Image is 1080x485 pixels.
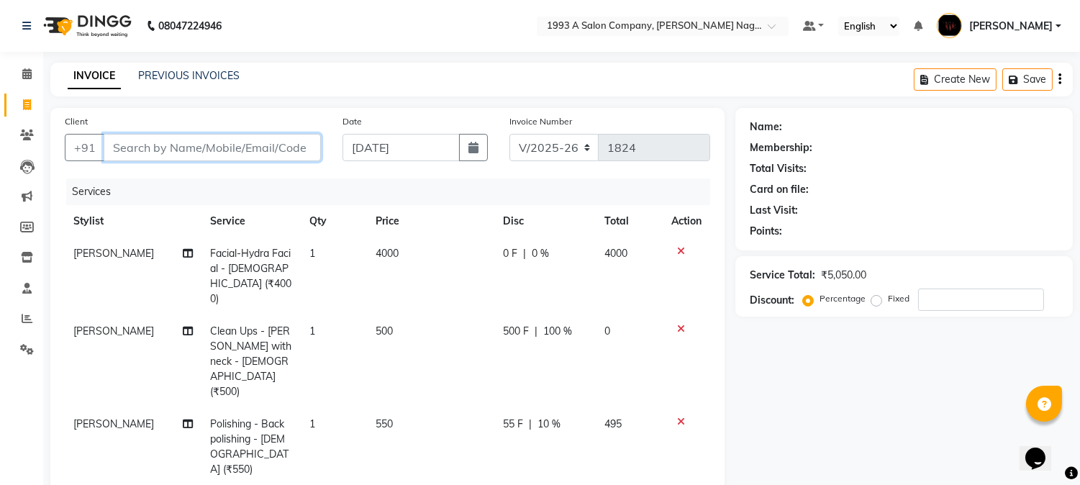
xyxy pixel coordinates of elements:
span: | [535,324,537,339]
div: Total Visits: [750,161,807,176]
label: Percentage [820,292,866,305]
span: 1 [309,325,315,337]
th: Action [663,205,710,237]
th: Qty [301,205,367,237]
img: Reema [937,13,962,38]
div: Card on file: [750,182,809,197]
th: Total [596,205,663,237]
label: Fixed [888,292,909,305]
span: 500 F [503,324,529,339]
span: 550 [376,417,393,430]
span: Polishing - Back polishing - [DEMOGRAPHIC_DATA] (₹550) [210,417,289,476]
span: 0 F [503,246,517,261]
a: INVOICE [68,63,121,89]
th: Stylist [65,205,201,237]
span: Facial-Hydra Facial - [DEMOGRAPHIC_DATA] (₹4000) [210,247,291,305]
div: Service Total: [750,268,815,283]
b: 08047224946 [158,6,222,46]
label: Invoice Number [509,115,572,128]
div: Points: [750,224,782,239]
span: 1 [309,247,315,260]
span: | [529,417,532,432]
span: 4000 [604,247,627,260]
div: Services [66,178,721,205]
span: | [523,246,526,261]
th: Disc [494,205,596,237]
span: 1 [309,417,315,430]
button: Save [1002,68,1053,91]
th: Price [367,205,494,237]
iframe: chat widget [1020,427,1066,471]
div: Membership: [750,140,812,155]
span: 500 [376,325,393,337]
input: Search by Name/Mobile/Email/Code [104,134,321,161]
div: Name: [750,119,782,135]
span: Clean Ups - [PERSON_NAME] with neck - [DEMOGRAPHIC_DATA] (₹500) [210,325,291,398]
span: 4000 [376,247,399,260]
button: Create New [914,68,997,91]
span: [PERSON_NAME] [73,417,154,430]
img: logo [37,6,135,46]
th: Service [201,205,301,237]
label: Client [65,115,88,128]
label: Date [342,115,362,128]
a: PREVIOUS INVOICES [138,69,240,82]
span: [PERSON_NAME] [73,325,154,337]
div: Last Visit: [750,203,798,218]
span: 0 % [532,246,549,261]
button: +91 [65,134,105,161]
span: 10 % [537,417,561,432]
span: 495 [604,417,622,430]
span: 100 % [543,324,572,339]
div: ₹5,050.00 [821,268,866,283]
span: 0 [604,325,610,337]
span: 55 F [503,417,523,432]
div: Discount: [750,293,794,308]
span: [PERSON_NAME] [969,19,1053,34]
span: [PERSON_NAME] [73,247,154,260]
